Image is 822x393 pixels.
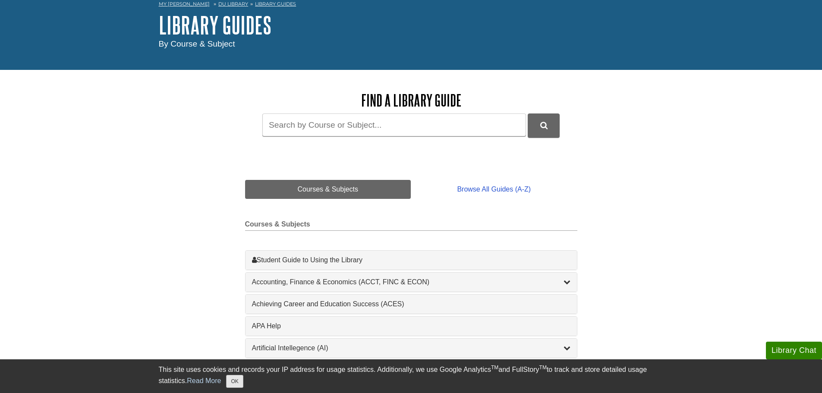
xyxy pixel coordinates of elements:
h1: Library Guides [159,12,664,38]
i: Search Library Guides [540,122,548,129]
button: Library Chat [766,342,822,359]
button: Close [226,375,243,388]
a: Library Guides [255,1,296,7]
a: My [PERSON_NAME] [159,0,210,8]
sup: TM [539,365,547,371]
a: Courses & Subjects [245,180,411,199]
input: Search by Course or Subject... [262,113,526,136]
a: Achieving Career and Education Success (ACES) [252,299,570,309]
a: APA Help [252,321,570,331]
a: Accounting, Finance & Economics (ACCT, FINC & ECON) [252,277,570,287]
a: Student Guide to Using the Library [252,255,570,265]
h2: Find a Library Guide [245,91,577,109]
sup: TM [491,365,498,371]
a: Browse All Guides (A-Z) [411,180,577,199]
a: DU Library [218,1,248,7]
h2: Courses & Subjects [245,220,577,231]
div: By Course & Subject [159,38,664,50]
button: DU Library Guides Search [528,113,560,137]
a: Artificial Intellegence (AI) [252,343,570,353]
div: This site uses cookies and records your IP address for usage statistics. Additionally, we use Goo... [159,365,664,388]
a: Read More [187,377,221,384]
